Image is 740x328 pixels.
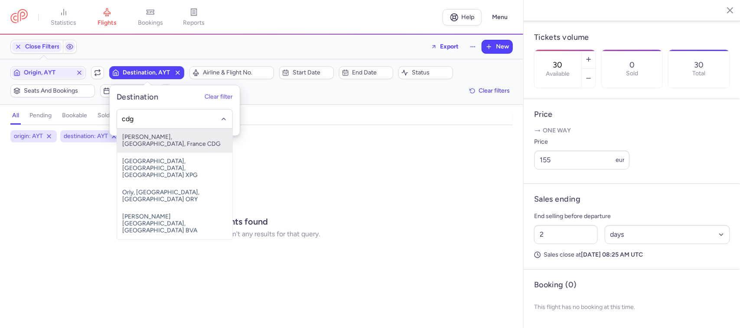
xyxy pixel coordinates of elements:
p: This flight has no booking at this time. [534,297,730,318]
label: Price [534,137,629,147]
a: flights [85,8,129,27]
button: New [482,40,512,53]
p: End selling before departure [534,211,730,222]
span: flights [98,19,117,27]
h4: pending [29,112,52,119]
span: End date [352,69,391,76]
span: reports [183,19,205,27]
span: destination: AYT [64,132,108,141]
span: Airline & Flight No. [203,69,271,76]
button: Close Filters [11,40,63,53]
a: bookings [129,8,172,27]
span: Close Filters [25,43,60,50]
button: Days of week [100,84,155,97]
input: --- [534,151,629,170]
span: [PERSON_NAME], [GEOGRAPHIC_DATA], France CDG [117,129,232,153]
span: Origin, AYT [24,69,72,76]
span: Start date [293,69,331,76]
span: origin: AYT [14,132,43,141]
label: Available [546,71,570,77]
span: Orly, [GEOGRAPHIC_DATA], [GEOGRAPHIC_DATA] ORY [117,184,232,208]
span: Destination, AYT [123,69,171,76]
button: Clear filters [466,84,513,97]
button: Menu [487,9,513,26]
strong: No flights found [203,216,268,227]
a: statistics [42,8,85,27]
p: Sold [626,70,638,77]
h4: sold out [98,112,120,119]
h4: bookable [62,112,87,119]
a: Help [443,9,482,26]
p: One way [534,126,730,135]
p: 0 [629,61,635,69]
span: Status [412,69,450,76]
span: Export [440,43,459,50]
button: End date [339,66,394,79]
span: eur [616,156,625,164]
a: reports [172,8,215,27]
button: Origin, AYT [10,66,86,79]
button: Start date [279,66,334,79]
h5: Destination [117,92,158,102]
strong: [DATE] 08:25 AM UTC [581,251,643,258]
button: Clear filter [205,94,233,101]
span: Clear filters [479,87,510,94]
button: Airline & Flight No. [189,66,274,79]
span: bookings [138,19,163,27]
h4: Tickets volume [534,32,730,42]
h4: Price [534,109,730,119]
span: Seats and bookings [24,87,92,94]
p: There aren't any results for that query. [203,230,320,238]
span: [GEOGRAPHIC_DATA], [GEOGRAPHIC_DATA], [GEOGRAPHIC_DATA] XPG [117,153,232,184]
button: Seats and bookings [10,84,95,97]
span: New [496,43,509,50]
a: CitizenPlane red outlined logo [10,9,28,25]
button: Destination, AYT [109,66,185,79]
h4: Booking (0) [534,280,577,290]
button: Status [398,66,453,79]
input: ## [534,225,598,244]
span: Help [462,14,475,20]
p: 30 [694,61,704,69]
p: Sales close at [534,251,730,259]
h4: all [12,112,19,119]
p: Total [693,70,706,77]
input: -searchbox [121,114,228,124]
span: statistics [51,19,77,27]
h4: Sales ending [534,194,580,204]
span: [PERSON_NAME][GEOGRAPHIC_DATA], [GEOGRAPHIC_DATA] BVA [117,208,232,239]
button: Export [425,40,464,54]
